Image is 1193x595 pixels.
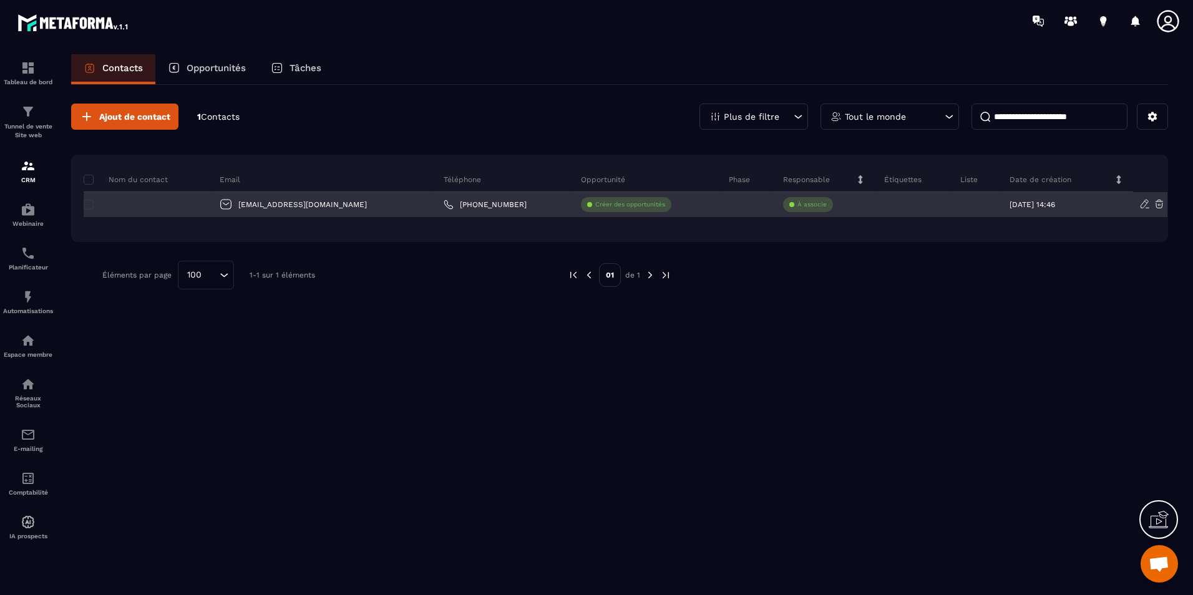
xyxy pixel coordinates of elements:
p: Liste [960,175,978,185]
p: Date de création [1010,175,1071,185]
span: Contacts [201,112,240,122]
a: [PHONE_NUMBER] [444,200,527,210]
img: formation [21,158,36,173]
a: automationsautomationsEspace membre [3,324,53,367]
p: Plus de filtre [724,112,779,121]
a: formationformationCRM [3,149,53,193]
p: Tâches [290,62,321,74]
img: formation [21,60,36,75]
p: À associe [797,200,827,209]
img: next [660,269,671,281]
input: Search for option [206,268,217,282]
img: automations [21,333,36,348]
img: automations [21,515,36,530]
p: Automatisations [3,307,53,314]
a: accountantaccountantComptabilité [3,462,53,505]
img: prev [568,269,579,281]
a: formationformationTunnel de vente Site web [3,95,53,149]
p: Réseaux Sociaux [3,395,53,409]
p: Responsable [783,175,830,185]
img: scheduler [21,246,36,261]
div: Ouvrir le chat [1141,545,1178,583]
a: social-networksocial-networkRéseaux Sociaux [3,367,53,418]
p: Tableau de bord [3,79,53,85]
p: Email [220,175,240,185]
button: Ajout de contact [71,104,178,130]
p: 1-1 sur 1 éléments [250,271,315,279]
img: email [21,427,36,442]
img: next [645,269,656,281]
p: IA prospects [3,533,53,539]
p: E-mailing [3,445,53,452]
span: Ajout de contact [99,110,170,123]
a: automationsautomationsWebinaire [3,193,53,236]
a: Opportunités [155,54,258,84]
div: Search for option [178,261,234,289]
p: [DATE] 14:46 [1010,200,1055,209]
a: emailemailE-mailing [3,418,53,462]
p: Éléments par page [102,271,172,279]
p: CRM [3,177,53,183]
img: formation [21,104,36,119]
p: Opportunité [581,175,625,185]
a: formationformationTableau de bord [3,51,53,95]
p: Phase [729,175,750,185]
span: 100 [183,268,206,282]
p: de 1 [625,270,640,280]
p: Webinaire [3,220,53,227]
a: Tâches [258,54,334,84]
img: automations [21,289,36,304]
p: Nom du contact [84,175,168,185]
p: 01 [599,263,621,287]
img: automations [21,202,36,217]
p: Comptabilité [3,489,53,496]
p: Créer des opportunités [595,200,665,209]
img: accountant [21,471,36,486]
img: social-network [21,377,36,392]
p: Contacts [102,62,143,74]
a: Contacts [71,54,155,84]
p: 1 [197,111,240,123]
p: Téléphone [444,175,481,185]
p: Espace membre [3,351,53,358]
img: logo [17,11,130,34]
p: Étiquettes [884,175,922,185]
a: schedulerschedulerPlanificateur [3,236,53,280]
img: prev [583,269,595,281]
p: Tunnel de vente Site web [3,122,53,140]
p: Opportunités [187,62,246,74]
p: Tout le monde [845,112,906,121]
a: automationsautomationsAutomatisations [3,280,53,324]
p: Planificateur [3,264,53,271]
